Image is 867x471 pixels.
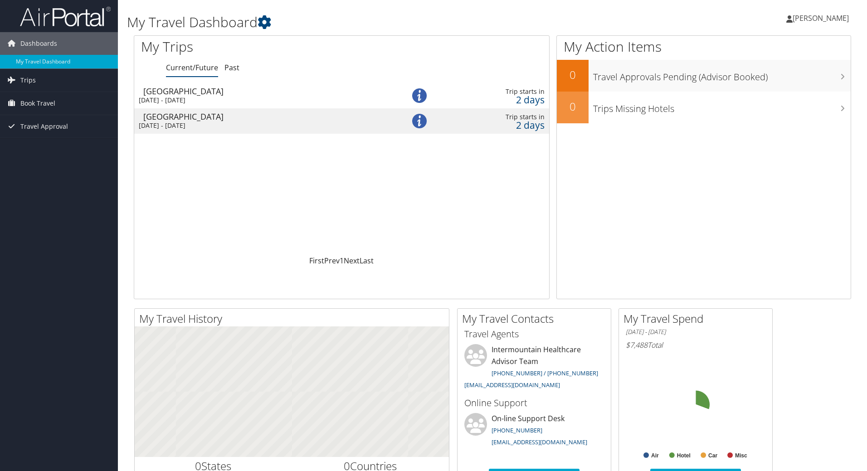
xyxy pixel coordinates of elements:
img: airportal-logo.png [20,6,111,27]
img: alert-flat-solid-info.png [412,88,427,103]
a: 0Travel Approvals Pending (Advisor Booked) [557,60,851,92]
a: First [309,256,324,266]
a: [EMAIL_ADDRESS][DOMAIN_NAME] [464,381,560,389]
h2: My Travel Spend [623,311,772,326]
h6: Total [626,340,765,350]
li: Intermountain Healthcare Advisor Team [460,344,609,393]
div: [GEOGRAPHIC_DATA] [143,87,385,95]
div: 2 days [454,121,545,129]
div: [DATE] - [DATE] [139,96,380,104]
img: alert-flat-solid-info.png [412,114,427,128]
text: Hotel [677,452,691,459]
div: Trip starts in [454,113,545,121]
span: Dashboards [20,32,57,55]
div: Trip starts in [454,87,545,96]
h1: My Trips [141,37,370,56]
text: Car [708,452,717,459]
span: [PERSON_NAME] [793,13,849,23]
div: 2 days [454,96,545,104]
a: 0Trips Missing Hotels [557,92,851,123]
a: Prev [324,256,340,266]
a: Current/Future [166,63,218,73]
li: On-line Support Desk [460,413,609,450]
span: Travel Approval [20,115,68,138]
span: $7,488 [626,340,648,350]
div: [DATE] - [DATE] [139,121,380,130]
a: Past [224,63,239,73]
h2: My Travel History [139,311,449,326]
h2: 0 [557,67,589,83]
h3: Online Support [464,397,604,409]
a: Next [344,256,360,266]
div: [GEOGRAPHIC_DATA] [143,112,385,121]
text: Air [651,452,659,459]
h3: Trips Missing Hotels [593,98,851,115]
h3: Travel Approvals Pending (Advisor Booked) [593,66,851,83]
span: Trips [20,69,36,92]
a: [PHONE_NUMBER] / [PHONE_NUMBER] [492,369,598,377]
a: [PERSON_NAME] [786,5,858,32]
h1: My Action Items [557,37,851,56]
h2: 0 [557,99,589,114]
h1: My Travel Dashboard [127,13,614,32]
a: [EMAIL_ADDRESS][DOMAIN_NAME] [492,438,587,446]
text: Misc [735,452,747,459]
a: Last [360,256,374,266]
h2: My Travel Contacts [462,311,611,326]
h3: Travel Agents [464,328,604,340]
a: [PHONE_NUMBER] [492,426,542,434]
h6: [DATE] - [DATE] [626,328,765,336]
span: Book Travel [20,92,55,115]
a: 1 [340,256,344,266]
